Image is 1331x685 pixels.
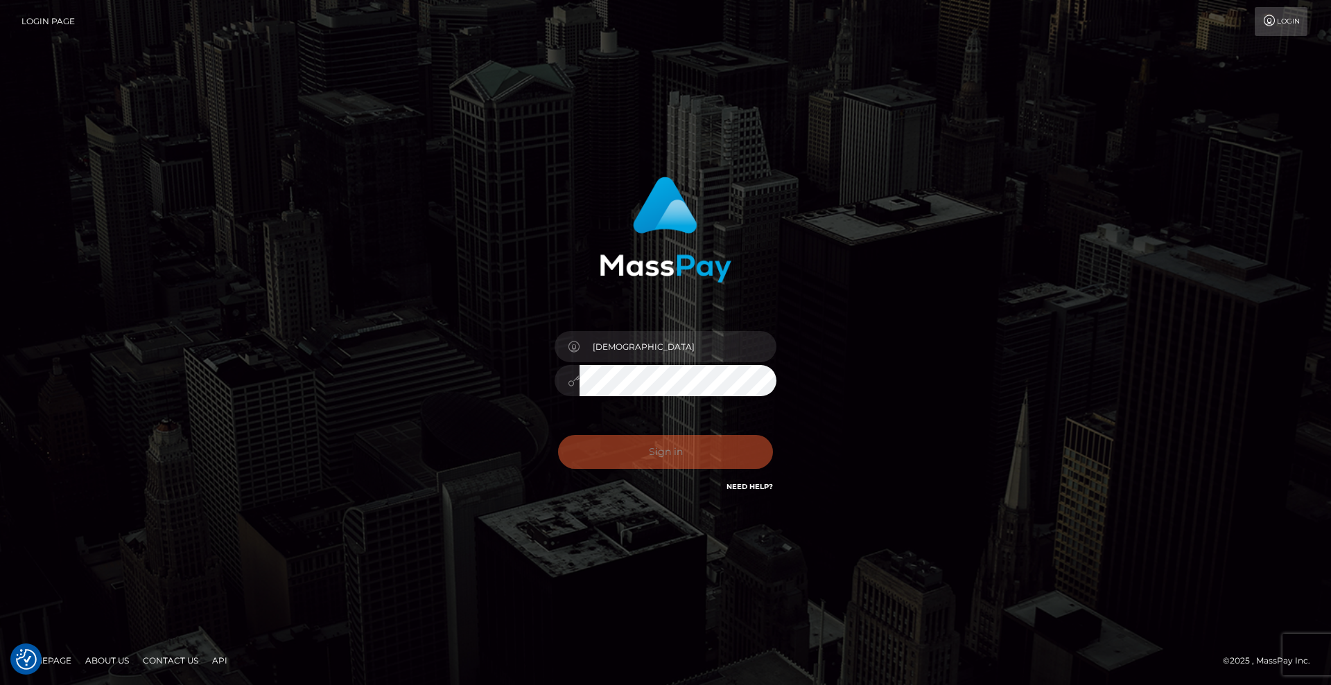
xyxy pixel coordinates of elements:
[80,650,134,671] a: About Us
[137,650,204,671] a: Contact Us
[207,650,233,671] a: API
[580,331,776,362] input: Username...
[1255,7,1307,36] a: Login
[16,649,37,670] img: Revisit consent button
[1223,653,1321,668] div: © 2025 , MassPay Inc.
[600,177,731,283] img: MassPay Login
[15,650,77,671] a: Homepage
[16,649,37,670] button: Consent Preferences
[727,482,773,491] a: Need Help?
[21,7,75,36] a: Login Page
